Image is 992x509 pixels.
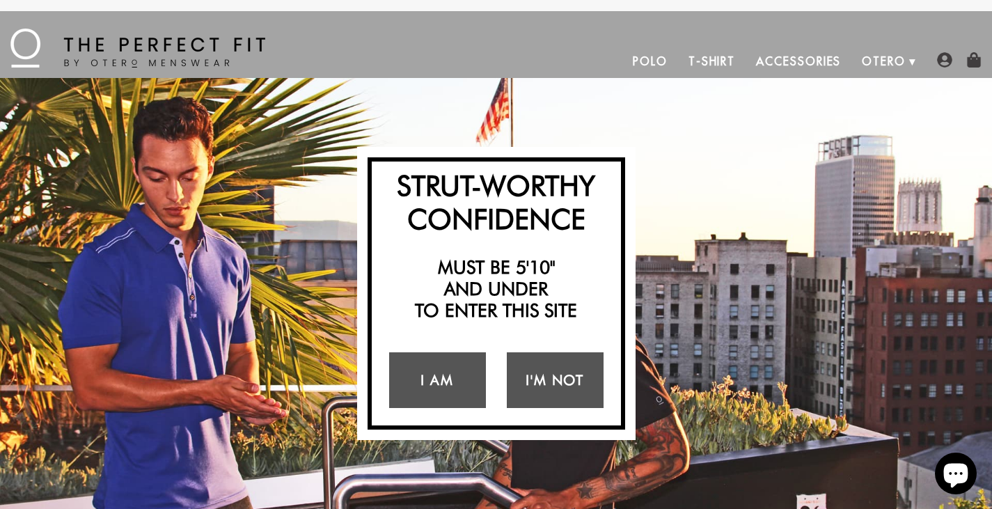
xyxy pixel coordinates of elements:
img: shopping-bag-icon.png [966,52,982,68]
a: Accessories [746,45,851,78]
img: user-account-icon.png [937,52,952,68]
a: I Am [389,352,486,408]
img: The Perfect Fit - by Otero Menswear - Logo [10,29,265,68]
h2: Strut-Worthy Confidence [379,169,614,235]
a: Polo [622,45,678,78]
inbox-online-store-chat: Shopify online store chat [931,453,981,498]
a: T-Shirt [678,45,746,78]
h2: Must be 5'10" and under to enter this site [379,256,614,322]
a: Otero [851,45,916,78]
a: I'm Not [507,352,604,408]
